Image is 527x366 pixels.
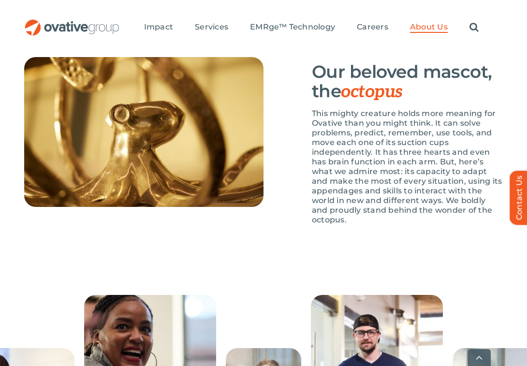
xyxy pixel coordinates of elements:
img: About_Us_-_Octopus[1] [24,57,263,207]
span: EMRge™ Technology [250,22,335,32]
a: Services [195,22,228,33]
a: Search [469,22,479,33]
p: This mighty creature holds more meaning for Ovative than you might think. It can solve problems, ... [312,109,503,225]
a: About Us [410,22,448,33]
span: Services [195,22,228,32]
a: EMRge™ Technology [250,22,335,33]
h3: Our beloved mascot, the [312,62,503,102]
span: Careers [357,22,388,32]
span: About Us [410,22,448,32]
span: Impact [144,22,173,32]
span: octopus [341,81,402,102]
a: Careers [357,22,388,33]
a: OG_Full_horizontal_RGB [24,18,120,28]
nav: Menu [144,12,479,43]
a: Impact [144,22,173,33]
